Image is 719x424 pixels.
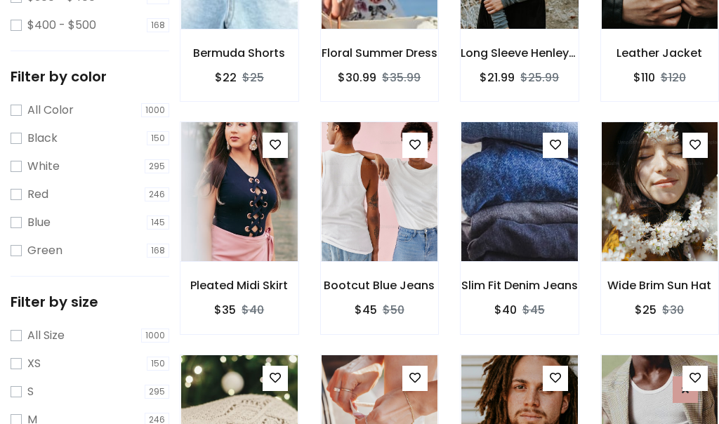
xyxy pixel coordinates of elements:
span: 246 [145,187,169,201]
label: Black [27,130,58,147]
h6: Wide Brim Sun Hat [601,279,719,292]
del: $35.99 [382,69,421,86]
del: $25.99 [520,69,559,86]
span: 1000 [141,103,169,117]
label: XS [27,355,41,372]
label: $400 - $500 [27,17,96,34]
span: 150 [147,131,169,145]
h6: $35 [214,303,236,317]
h6: $21.99 [480,71,515,84]
del: $45 [522,302,545,318]
h6: $40 [494,303,517,317]
label: All Size [27,327,65,344]
h6: Long Sleeve Henley T-Shirt [461,46,579,60]
h6: $30.99 [338,71,376,84]
h6: Bootcut Blue Jeans [321,279,439,292]
span: 150 [147,357,169,371]
label: All Color [27,102,74,119]
label: S [27,383,34,400]
del: $50 [383,302,404,318]
span: 295 [145,385,169,399]
span: 145 [147,216,169,230]
h6: Pleated Midi Skirt [180,279,298,292]
h6: Floral Summer Dress [321,46,439,60]
h6: $110 [633,71,655,84]
span: 168 [147,244,169,258]
label: Blue [27,214,51,231]
h6: $22 [215,71,237,84]
h5: Filter by size [11,293,169,310]
span: 168 [147,18,169,32]
span: 1000 [141,329,169,343]
h6: Slim Fit Denim Jeans [461,279,579,292]
h5: Filter by color [11,68,169,85]
label: Green [27,242,62,259]
h6: Leather Jacket [601,46,719,60]
del: $25 [242,69,264,86]
label: White [27,158,60,175]
del: $30 [662,302,684,318]
h6: $45 [355,303,377,317]
span: 295 [145,159,169,173]
h6: $25 [635,303,657,317]
h6: Bermuda Shorts [180,46,298,60]
del: $120 [661,69,686,86]
label: Red [27,186,48,203]
del: $40 [242,302,264,318]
